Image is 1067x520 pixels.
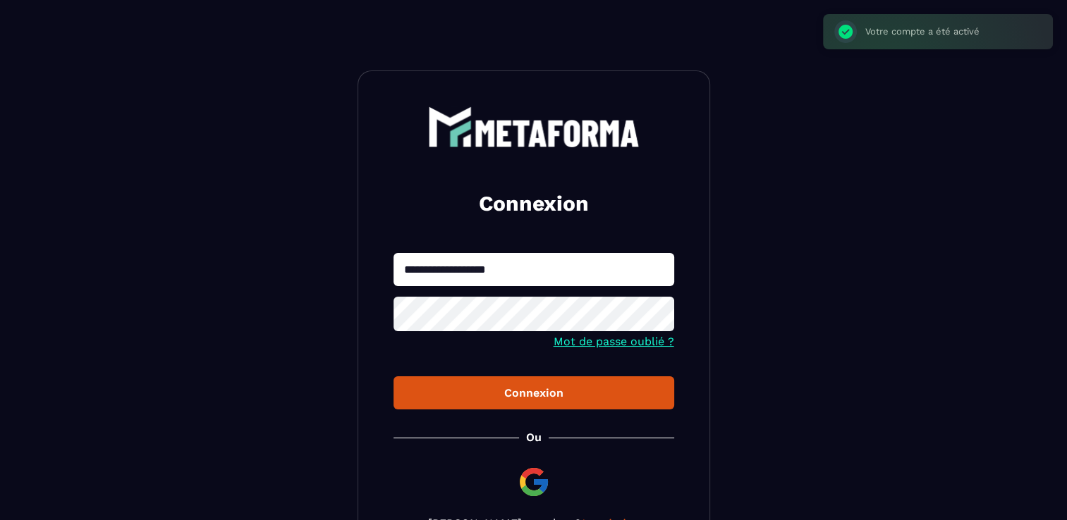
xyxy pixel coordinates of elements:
[394,106,674,147] a: logo
[410,190,657,218] h2: Connexion
[405,386,663,400] div: Connexion
[526,431,542,444] p: Ou
[394,376,674,409] button: Connexion
[554,335,674,348] a: Mot de passe oublié ?
[517,465,551,499] img: google
[428,106,640,147] img: logo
